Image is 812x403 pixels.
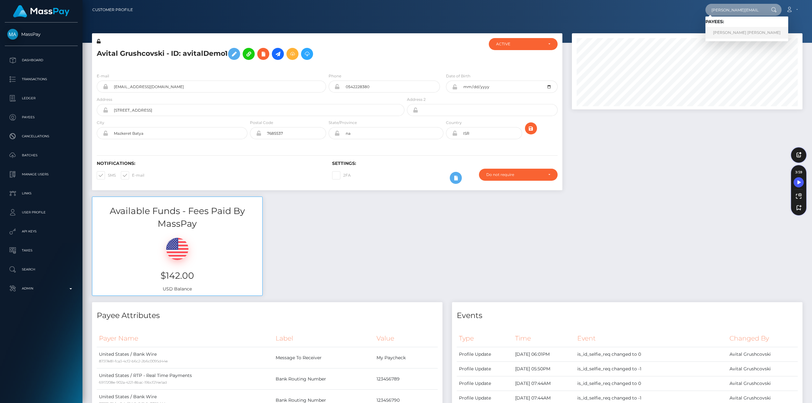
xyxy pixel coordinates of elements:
[5,90,78,106] a: Ledger
[727,362,798,376] td: Avital Grushcovski
[7,227,75,236] p: API Keys
[407,97,426,102] label: Address 2
[5,185,78,201] a: Links
[374,347,438,368] td: My Paycheck
[727,347,798,362] td: Avital Grushcovski
[7,94,75,103] p: Ledger
[250,120,273,126] label: Postal Code
[486,172,543,177] div: Do not require
[374,330,438,347] th: Value
[97,97,112,102] label: Address
[5,71,78,87] a: Transactions
[7,75,75,84] p: Transactions
[513,362,575,376] td: [DATE] 05:50PM
[5,52,78,68] a: Dashboard
[457,330,513,347] th: Type
[99,380,167,385] small: 6917208e-902a-4221-8bac-19bcf214e1ad
[7,29,18,40] img: MassPay
[705,27,788,39] a: [PERSON_NAME] [PERSON_NAME]
[7,170,75,179] p: Manage Users
[7,246,75,255] p: Taxes
[489,38,558,50] button: ACTIVE
[7,189,75,198] p: Links
[5,243,78,258] a: Taxes
[513,347,575,362] td: [DATE] 06:01PM
[97,73,109,79] label: E-mail
[5,128,78,144] a: Cancellations
[7,265,75,274] p: Search
[727,376,798,391] td: Avital Grushcovski
[332,161,558,166] h6: Settings:
[457,362,513,376] td: Profile Update
[727,330,798,347] th: Changed By
[99,359,168,363] small: 87317e81-fca3-4cf2-b6c2-2b6c0095d44e
[97,120,104,126] label: City
[5,262,78,277] a: Search
[513,376,575,391] td: [DATE] 07:44AM
[446,73,470,79] label: Date of Birth
[513,330,575,347] th: Time
[5,109,78,125] a: Payees
[5,31,78,37] span: MassPay
[273,368,374,390] td: Bank Routing Number
[457,347,513,362] td: Profile Update
[273,330,374,347] th: Label
[496,42,543,47] div: ACTIVE
[446,120,462,126] label: Country
[13,5,69,17] img: MassPay Logo
[97,45,401,63] h5: Avital Grushcovski - ID: avitalDemo1
[97,310,438,321] h4: Payee Attributes
[166,238,188,260] img: USD.png
[273,347,374,368] td: Message To Receiver
[457,376,513,391] td: Profile Update
[97,330,273,347] th: Payer Name
[374,368,438,390] td: 123456789
[5,281,78,296] a: Admin
[575,376,727,391] td: is_id_selfie_req changed to 0
[97,171,116,179] label: SMS
[97,270,258,282] h3: $142.00
[329,120,357,126] label: State/Province
[329,73,341,79] label: Phone
[575,347,727,362] td: is_id_selfie_req changed to 0
[575,362,727,376] td: is_id_selfie_req changed to -1
[7,132,75,141] p: Cancellations
[5,166,78,182] a: Manage Users
[5,224,78,239] a: API Keys
[479,169,558,181] button: Do not require
[97,347,273,368] td: United States / Bank Wire
[7,113,75,122] p: Payees
[7,55,75,65] p: Dashboard
[332,171,351,179] label: 2FA
[97,161,323,166] h6: Notifications:
[92,205,262,230] h3: Available Funds - Fees Paid By MassPay
[7,208,75,217] p: User Profile
[705,4,765,16] input: Search...
[7,151,75,160] p: Batches
[92,3,133,16] a: Customer Profile
[7,284,75,293] p: Admin
[5,147,78,163] a: Batches
[575,330,727,347] th: Event
[272,48,284,60] a: Initiate Payout
[121,171,144,179] label: E-mail
[97,368,273,390] td: United States / RTP - Real Time Payments
[92,230,262,296] div: USD Balance
[5,205,78,220] a: User Profile
[457,310,798,321] h4: Events
[705,19,788,24] h6: Payees:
